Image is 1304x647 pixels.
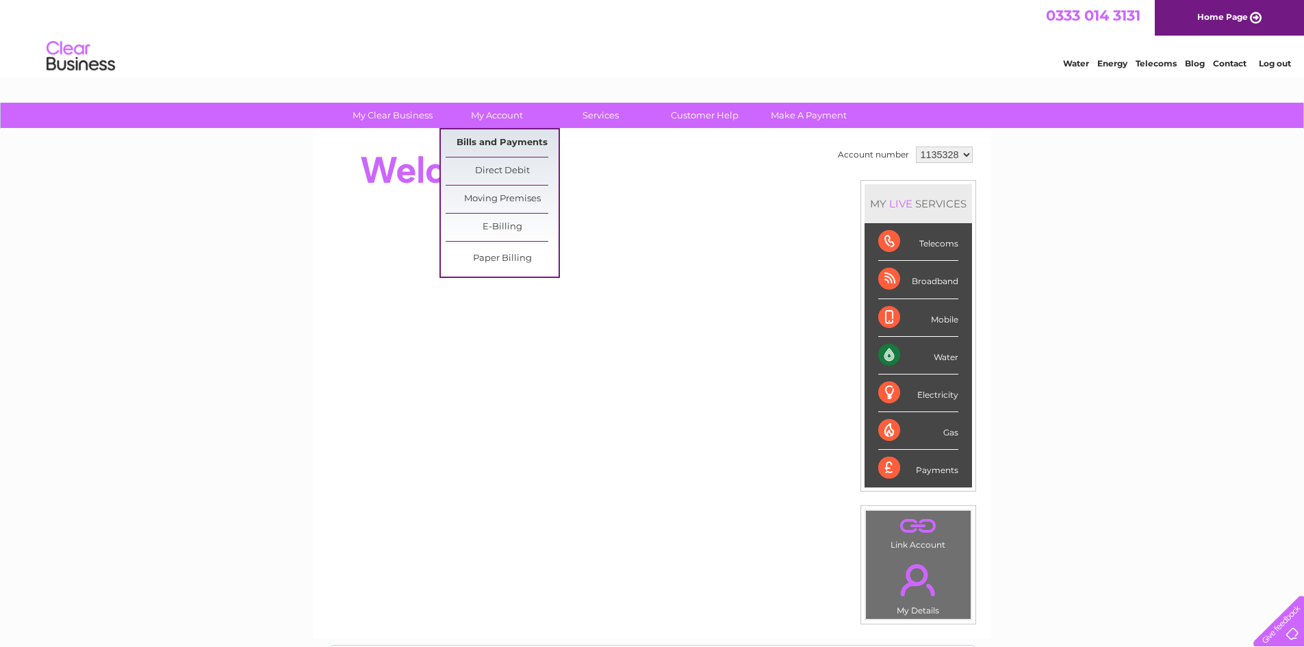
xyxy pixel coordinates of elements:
[878,223,958,261] div: Telecoms
[878,337,958,375] div: Water
[1259,58,1291,68] a: Log out
[878,450,958,487] div: Payments
[446,129,559,157] a: Bills and Payments
[878,299,958,337] div: Mobile
[886,197,915,210] div: LIVE
[834,143,912,166] td: Account number
[1063,58,1089,68] a: Water
[544,103,657,128] a: Services
[440,103,553,128] a: My Account
[329,8,976,66] div: Clear Business is a trading name of Verastar Limited (registered in [GEOGRAPHIC_DATA] No. 3667643...
[869,514,967,538] a: .
[446,214,559,241] a: E-Billing
[752,103,865,128] a: Make A Payment
[878,261,958,299] div: Broadband
[865,184,972,223] div: MY SERVICES
[1097,58,1127,68] a: Energy
[446,186,559,213] a: Moving Premises
[46,36,116,77] img: logo.png
[1046,7,1140,24] a: 0333 014 3131
[648,103,761,128] a: Customer Help
[878,375,958,412] div: Electricity
[1185,58,1205,68] a: Blog
[336,103,449,128] a: My Clear Business
[1213,58,1247,68] a: Contact
[446,245,559,272] a: Paper Billing
[446,157,559,185] a: Direct Debit
[865,510,971,553] td: Link Account
[865,553,971,620] td: My Details
[878,412,958,450] div: Gas
[1136,58,1177,68] a: Telecoms
[869,556,967,604] a: .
